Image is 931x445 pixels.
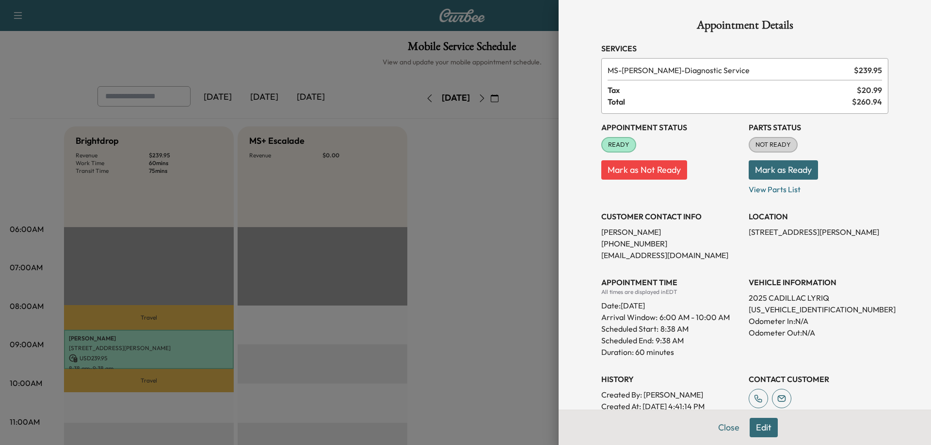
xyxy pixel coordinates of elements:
[749,292,888,304] p: 2025 CADILLAC LYRIQ
[601,122,741,133] h3: Appointment Status
[749,327,888,338] p: Odometer Out: N/A
[712,418,746,437] button: Close
[601,346,741,358] p: Duration: 60 minutes
[750,418,778,437] button: Edit
[749,211,888,222] h3: LOCATION
[601,288,741,296] div: All times are displayed in EDT
[660,323,689,335] p: 8:38 AM
[601,249,741,261] p: [EMAIL_ADDRESS][DOMAIN_NAME]
[601,43,888,54] h3: Services
[601,276,741,288] h3: APPOINTMENT TIME
[601,211,741,222] h3: CUSTOMER CONTACT INFO
[749,122,888,133] h3: Parts Status
[601,400,741,412] p: Created At : [DATE] 4:41:14 PM
[601,335,654,346] p: Scheduled End:
[656,335,684,346] p: 9:38 AM
[608,64,850,76] span: Diagnostic Service
[601,19,888,35] h1: Appointment Details
[659,311,730,323] span: 6:00 AM - 10:00 AM
[608,84,857,96] span: Tax
[749,180,888,195] p: View Parts List
[749,315,888,327] p: Odometer In: N/A
[749,373,888,385] h3: CONTACT CUSTOMER
[749,304,888,315] p: [US_VEHICLE_IDENTIFICATION_NUMBER]
[601,373,741,385] h3: History
[857,84,882,96] span: $ 20.99
[601,389,741,400] p: Created By : [PERSON_NAME]
[749,226,888,238] p: [STREET_ADDRESS][PERSON_NAME]
[854,64,882,76] span: $ 239.95
[601,238,741,249] p: [PHONE_NUMBER]
[749,276,888,288] h3: VEHICLE INFORMATION
[601,311,741,323] p: Arrival Window:
[608,96,852,107] span: Total
[601,323,658,335] p: Scheduled Start:
[601,226,741,238] p: [PERSON_NAME]
[602,140,635,150] span: READY
[749,160,818,180] button: Mark as Ready
[750,140,797,150] span: NOT READY
[852,96,882,107] span: $ 260.94
[601,160,687,180] button: Mark as Not Ready
[601,296,741,311] div: Date: [DATE]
